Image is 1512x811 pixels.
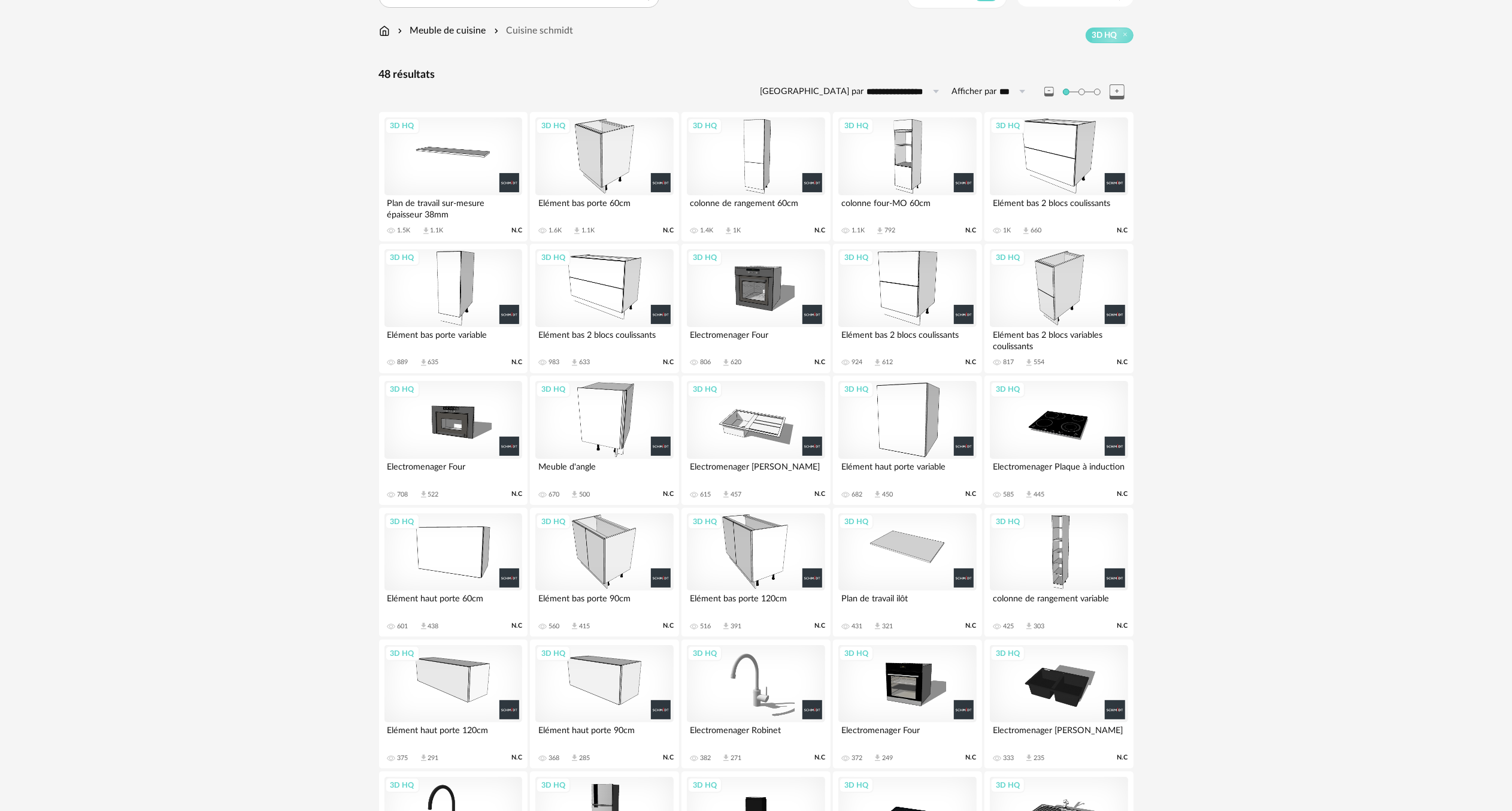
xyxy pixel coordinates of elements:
[833,112,981,241] a: 3D HQ colonne four-MO 60cm 1.1K Download icon 792 N.C
[852,226,865,235] div: 1.1K
[511,490,522,498] span: N.C
[663,753,674,762] span: N.C
[549,491,559,499] div: 670
[687,382,722,397] div: 3D HQ
[882,358,893,367] div: 612
[873,490,882,499] span: Download icon
[379,640,528,769] a: 3D HQ Elément haut porte 120cm 375 Download icon 291 N.C
[536,250,571,265] div: 3D HQ
[663,490,674,498] span: N.C
[379,376,528,505] a: 3D HQ Electromenager Four 708 Download icon 522 N.C
[1031,226,1041,235] div: 660
[549,226,562,235] div: 1.6K
[579,754,590,762] div: 285
[687,777,722,793] div: 3D HQ
[384,459,522,483] div: Electromenager Four
[530,244,678,373] a: 3D HQ Elément bas 2 blocs coulissants 983 Download icon 633 N.C
[731,358,741,367] div: 620
[814,490,825,498] span: N.C
[1117,753,1128,762] span: N.C
[1025,490,1034,499] span: Download icon
[852,622,862,631] div: 431
[966,753,977,762] span: N.C
[700,226,713,235] div: 1.4K
[428,622,439,631] div: 438
[700,622,711,631] div: 516
[530,112,678,241] a: 3D HQ Elément bas porte 60cm 1.6K Download icon 1.1K N.C
[814,753,825,762] span: N.C
[1003,491,1014,499] div: 585
[379,112,528,241] a: 3D HQ Plan de travail sur-mesure épaisseur 38mm 1.5K Download icon 1.1K N.C
[1025,753,1034,762] span: Download icon
[990,591,1128,615] div: colonne de rangement variable
[681,376,830,505] a: 3D HQ Electromenager [PERSON_NAME] 615 Download icon 457 N.C
[1034,358,1044,367] div: 554
[1025,358,1034,367] span: Download icon
[1117,490,1128,498] span: N.C
[1003,622,1014,631] div: 425
[700,754,711,762] div: 382
[384,722,522,746] div: Elément haut porte 120cm
[570,622,579,631] span: Download icon
[1034,491,1044,499] div: 445
[1022,226,1031,235] span: Download icon
[422,226,431,235] span: Download icon
[966,622,977,630] span: N.C
[530,640,678,769] a: 3D HQ Elément haut porte 90cm 368 Download icon 285 N.C
[663,226,674,235] span: N.C
[839,777,874,793] div: 3D HQ
[990,722,1128,746] div: Electromenager [PERSON_NAME]
[379,24,390,38] img: svg+xml;base64,PHN2ZyB3aWR0aD0iMTYiIGhlaWdodD0iMTciIHZpZXdCb3g9IjAgMCAxNiAxNyIgZmlsbD0ibm9uZSIgeG...
[570,358,579,367] span: Download icon
[687,722,825,746] div: Electromenager Robinet
[511,622,522,630] span: N.C
[419,622,428,631] span: Download icon
[984,112,1133,241] a: 3D HQ Elément bas 2 blocs coulissants 1K Download icon 660 N.C
[687,591,825,615] div: Elément bas porte 120cm
[687,195,825,219] div: colonne de rangement 60cm
[398,622,408,631] div: 601
[549,622,559,631] div: 560
[419,753,428,762] span: Download icon
[990,327,1128,351] div: Elément bas 2 blocs variables coulissants
[663,358,674,367] span: N.C
[1003,358,1014,367] div: 817
[814,226,825,235] span: N.C
[398,358,408,367] div: 889
[419,490,428,499] span: Download icon
[1025,622,1034,631] span: Download icon
[428,754,439,762] div: 291
[731,754,741,762] div: 271
[1034,754,1044,762] div: 235
[681,508,830,637] a: 3D HQ Elément bas porte 120cm 516 Download icon 391 N.C
[579,491,590,499] div: 500
[395,24,405,38] img: svg+xml;base64,PHN2ZyB3aWR0aD0iMTYiIGhlaWdodD0iMTYiIHZpZXdCb3g9IjAgMCAxNiAxNiIgZmlsbD0ibm9uZSIgeG...
[1117,622,1128,630] span: N.C
[838,722,976,746] div: Electromenager Four
[760,86,864,98] label: [GEOGRAPHIC_DATA] par
[1003,226,1011,235] div: 1K
[419,358,428,367] span: Download icon
[384,195,522,219] div: Plan de travail sur-mesure épaisseur 38mm
[966,226,977,235] span: N.C
[431,226,444,235] div: 1.1K
[530,376,678,505] a: 3D HQ Meuble d'angle 670 Download icon 500 N.C
[882,491,893,499] div: 450
[839,646,874,661] div: 3D HQ
[722,490,731,499] span: Download icon
[535,195,673,219] div: Elément bas porte 60cm
[384,327,522,351] div: Elément bas porte variable
[398,754,408,762] div: 375
[990,382,1025,397] div: 3D HQ
[681,244,830,373] a: 3D HQ Electromenager Four 806 Download icon 620 N.C
[1117,358,1128,367] span: N.C
[839,118,874,134] div: 3D HQ
[385,250,420,265] div: 3D HQ
[875,226,884,235] span: Download icon
[1092,30,1117,41] span: 3D HQ
[581,226,595,235] div: 1.1K
[838,195,976,219] div: colonne four-MO 60cm
[814,358,825,367] span: N.C
[687,118,722,134] div: 3D HQ
[398,491,408,499] div: 708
